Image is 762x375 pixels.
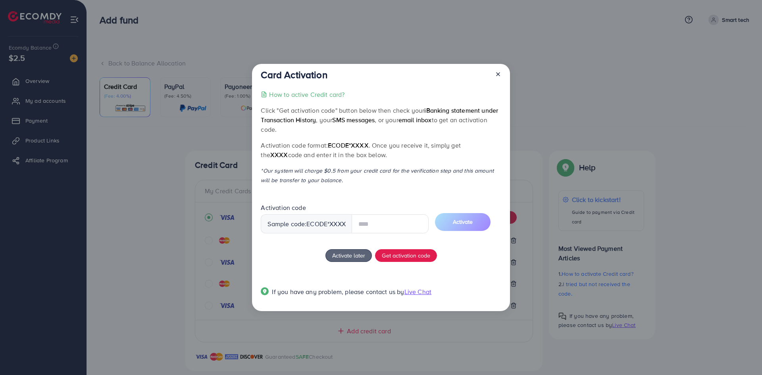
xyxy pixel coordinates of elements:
[306,219,327,229] span: ecode
[453,218,473,226] span: Activate
[435,213,491,231] button: Activate
[382,251,430,260] span: Get activation code
[261,69,327,81] h3: Card Activation
[261,214,352,233] div: Sample code: *XXXX
[261,140,501,160] p: Activation code format: . Once you receive it, simply get the code and enter it in the box below.
[332,251,365,260] span: Activate later
[398,115,432,124] span: email inbox
[261,106,501,134] p: Click "Get activation code" button below then check your , your , or your to get an activation code.
[728,339,756,369] iframe: Chat
[325,249,372,262] button: Activate later
[269,90,344,99] p: How to active Credit card?
[261,203,306,212] label: Activation code
[404,287,431,296] span: Live Chat
[272,287,404,296] span: If you have any problem, please contact us by
[261,287,269,295] img: Popup guide
[375,249,437,262] button: Get activation code
[261,106,498,124] span: iBanking statement under Transaction History
[261,166,501,185] p: *Our system will charge $0.5 from your credit card for the verification step and this amount will...
[332,115,375,124] span: SMS messages
[328,141,369,150] span: ecode*XXXX
[270,150,288,159] span: XXXX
